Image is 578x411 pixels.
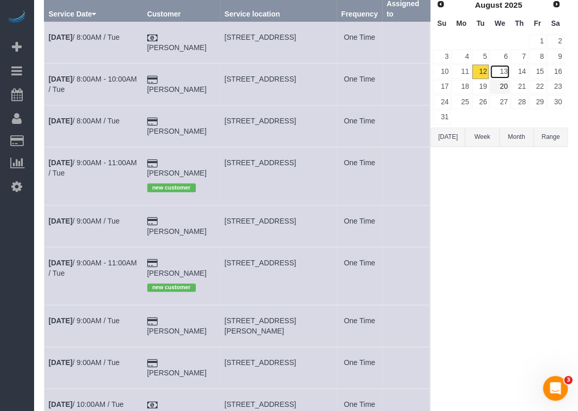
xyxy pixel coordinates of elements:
a: 22 [529,80,546,94]
td: Schedule date [44,347,143,389]
td: Schedule date [44,64,143,105]
a: [DATE]/ 8:00AM / Tue [49,33,119,41]
a: 14 [511,65,528,78]
a: 26 [472,95,489,109]
td: Schedule date [44,205,143,247]
td: Assigned to [382,305,430,347]
a: 7 [511,50,528,64]
a: 17 [433,80,450,94]
a: 16 [547,65,564,78]
a: 29 [529,95,546,109]
a: [DATE]/ 10:00AM / Tue [49,400,123,408]
span: [STREET_ADDRESS][PERSON_NAME] [224,317,295,335]
i: Credit Card Payment [147,360,158,367]
span: [STREET_ADDRESS] [224,159,295,167]
td: Customer [143,305,220,347]
td: Frequency [337,22,382,64]
td: Customer [143,205,220,247]
span: Monday [456,19,466,27]
a: [DATE]/ 8:00AM / Tue [49,117,119,125]
td: Customer [143,64,220,105]
td: Frequency [337,147,382,205]
a: [PERSON_NAME] [147,169,207,177]
span: Saturday [551,19,560,27]
td: Service location [220,105,337,147]
td: Customer [143,22,220,64]
td: Schedule date [44,305,143,347]
a: 1 [529,35,546,49]
span: [STREET_ADDRESS] [224,75,295,83]
span: Friday [534,19,541,27]
td: Service location [220,305,337,347]
i: Check Payment [147,402,158,409]
i: Credit Card Payment [147,118,158,125]
span: [STREET_ADDRESS] [224,117,295,125]
td: Service location [220,22,337,64]
a: 9 [547,50,564,64]
td: Schedule date [44,105,143,147]
span: Thursday [515,19,524,27]
a: [DATE]/ 9:00AM / Tue [49,317,119,325]
td: Service location [220,347,337,389]
a: [PERSON_NAME] [147,127,207,135]
a: [DATE]/ 9:00AM - 11:00AM / Tue [49,259,137,277]
td: Assigned to [382,22,430,64]
b: [DATE] [49,259,72,267]
button: [DATE] [431,128,465,147]
button: Week [465,128,499,147]
td: Assigned to [382,147,430,205]
td: Schedule date [44,247,143,305]
a: 3 [433,50,450,64]
a: [PERSON_NAME] [147,369,207,377]
b: [DATE] [49,117,72,125]
img: Automaid Logo [6,10,27,25]
b: [DATE] [49,159,72,167]
td: Customer [143,247,220,305]
i: Credit Card Payment [147,318,158,325]
span: 3 [564,376,572,384]
a: 11 [451,65,471,78]
span: Sunday [437,19,446,27]
a: 31 [433,110,450,124]
span: new customer [147,183,196,192]
a: 8 [529,50,546,64]
a: 23 [547,80,564,94]
td: Frequency [337,247,382,305]
td: Assigned to [382,105,430,147]
span: [STREET_ADDRESS] [224,259,295,267]
a: [DATE]/ 9:00AM / Tue [49,217,119,225]
a: 28 [511,95,528,109]
span: [STREET_ADDRESS] [224,33,295,41]
i: Credit Card Payment [147,218,158,225]
td: Customer [143,105,220,147]
button: Month [499,128,534,147]
td: Schedule date [44,147,143,205]
a: [DATE]/ 9:00AM / Tue [49,358,119,367]
span: 2025 [504,1,522,9]
a: [DATE]/ 9:00AM - 11:00AM / Tue [49,159,137,177]
a: 24 [433,95,450,109]
a: 30 [547,95,564,109]
a: 15 [529,65,546,78]
td: Service location [220,247,337,305]
i: Credit Card Payment [147,260,158,267]
b: [DATE] [49,217,72,225]
a: 6 [490,50,509,64]
td: Service location [220,205,337,247]
a: 2 [547,35,564,49]
button: Range [534,128,568,147]
i: Credit Card Payment [147,160,158,167]
span: [STREET_ADDRESS] [224,358,295,367]
a: 12 [472,65,489,78]
iframe: Intercom live chat [543,376,568,401]
td: Assigned to [382,347,430,389]
a: [PERSON_NAME] [147,227,207,235]
td: Assigned to [382,64,430,105]
i: Credit Card Payment [147,76,158,84]
a: [PERSON_NAME] [147,327,207,335]
a: 27 [490,95,509,109]
td: Assigned to [382,247,430,305]
a: 10 [433,65,450,78]
td: Service location [220,147,337,205]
